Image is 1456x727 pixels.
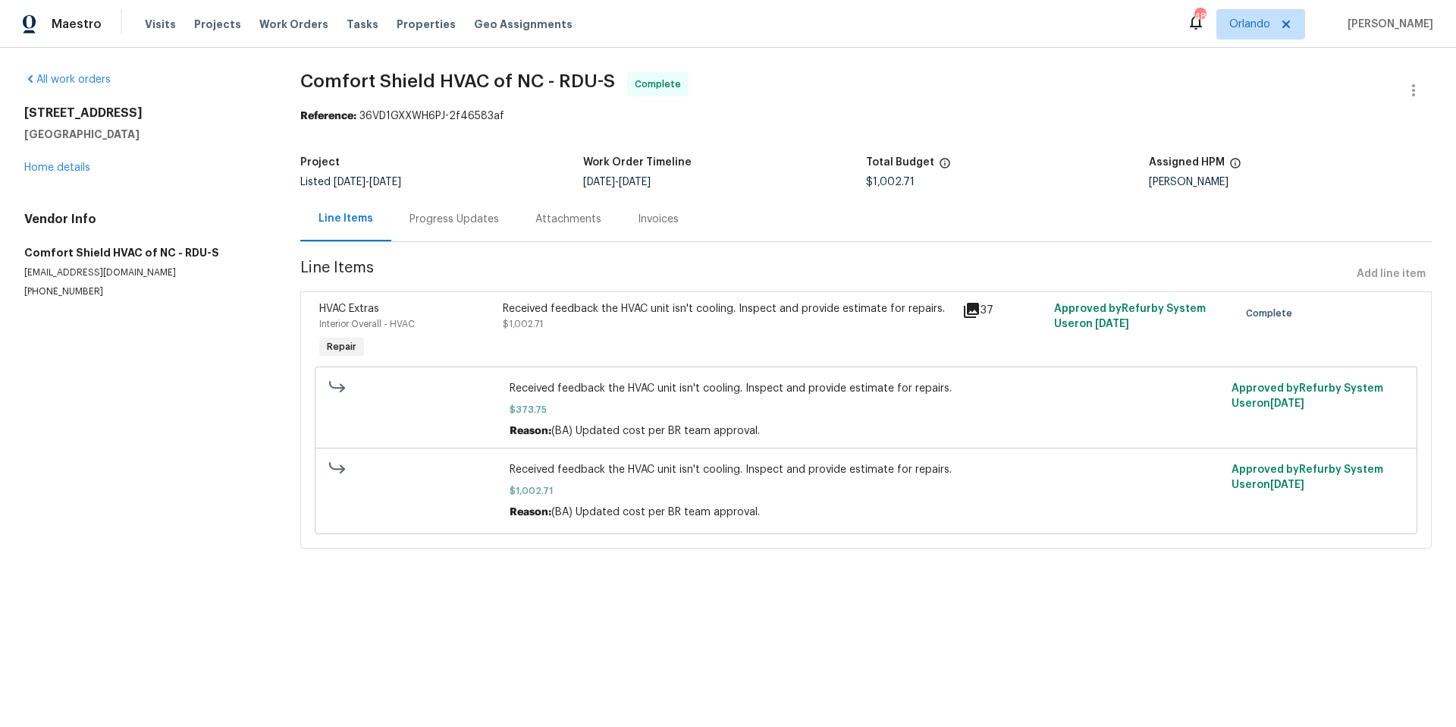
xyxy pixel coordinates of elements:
[300,72,615,90] span: Comfort Shield HVAC of NC - RDU-S
[1149,177,1432,187] div: [PERSON_NAME]
[535,212,601,227] div: Attachments
[510,426,551,436] span: Reason:
[510,507,551,518] span: Reason:
[24,105,264,121] h2: [STREET_ADDRESS]
[503,301,953,316] div: Received feedback the HVAC unit isn't cooling. Inspect and provide estimate for repairs.
[334,177,366,187] span: [DATE]
[1270,480,1304,490] span: [DATE]
[334,177,401,187] span: -
[259,17,328,32] span: Work Orders
[1246,306,1298,321] span: Complete
[24,266,264,279] p: [EMAIL_ADDRESS][DOMAIN_NAME]
[397,17,456,32] span: Properties
[962,301,1045,319] div: 37
[1095,319,1129,329] span: [DATE]
[474,17,573,32] span: Geo Assignments
[866,157,934,168] h5: Total Budget
[939,157,951,177] span: The total cost of line items that have been proposed by Opendoor. This sum includes line items th...
[300,177,401,187] span: Listed
[300,111,356,121] b: Reference:
[1054,304,1206,329] span: Approved by Refurby System User on
[1229,157,1241,177] span: The hpm assigned to this work order.
[24,285,264,298] p: [PHONE_NUMBER]
[1229,17,1270,32] span: Orlando
[510,381,1222,396] span: Received feedback the HVAC unit isn't cooling. Inspect and provide estimate for repairs.
[1194,9,1205,24] div: 48
[583,157,692,168] h5: Work Order Timeline
[1232,464,1383,490] span: Approved by Refurby System User on
[194,17,241,32] span: Projects
[503,319,543,329] span: $1,002.71
[1341,17,1433,32] span: [PERSON_NAME]
[635,77,687,92] span: Complete
[551,426,760,436] span: (BA) Updated cost per BR team approval.
[24,162,90,173] a: Home details
[619,177,651,187] span: [DATE]
[866,177,915,187] span: $1,002.71
[638,212,679,227] div: Invoices
[24,74,111,85] a: All work orders
[409,212,499,227] div: Progress Updates
[369,177,401,187] span: [DATE]
[583,177,615,187] span: [DATE]
[321,339,362,354] span: Repair
[510,402,1222,417] span: $373.75
[583,177,651,187] span: -
[318,211,373,226] div: Line Items
[145,17,176,32] span: Visits
[1232,383,1383,409] span: Approved by Refurby System User on
[319,319,415,329] span: Interior Overall - HVAC
[300,109,1432,124] div: 36VD1GXXWH6PJ-2f46583af
[300,157,340,168] h5: Project
[1149,157,1225,168] h5: Assigned HPM
[24,127,264,142] h5: [GEOGRAPHIC_DATA]
[319,304,379,314] span: HVAC Extras
[52,17,102,32] span: Maestro
[24,212,264,227] h4: Vendor Info
[510,483,1222,499] span: $1,002.71
[551,507,760,518] span: (BA) Updated cost per BR team approval.
[1270,398,1304,409] span: [DATE]
[510,462,1222,477] span: Received feedback the HVAC unit isn't cooling. Inspect and provide estimate for repairs.
[24,245,264,260] h5: Comfort Shield HVAC of NC - RDU-S
[300,260,1351,288] span: Line Items
[347,19,378,30] span: Tasks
